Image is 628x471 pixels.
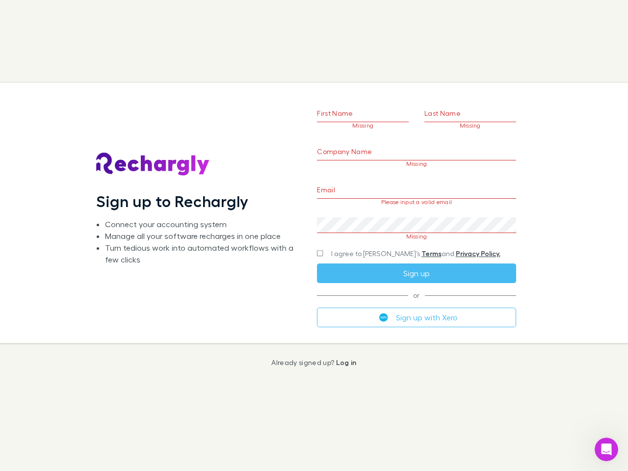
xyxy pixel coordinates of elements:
[595,438,618,461] iframe: Intercom live chat
[336,358,357,366] a: Log in
[105,218,301,230] li: Connect your accounting system
[271,359,356,366] p: Already signed up?
[317,122,409,129] p: Missing
[317,199,516,206] p: Please input a valid email
[317,160,516,167] p: Missing
[424,122,516,129] p: Missing
[421,249,442,258] a: Terms
[317,263,516,283] button: Sign up
[105,242,301,265] li: Turn tedious work into automated workflows with a few clicks
[317,233,516,240] p: Missing
[456,249,500,258] a: Privacy Policy.
[379,313,388,322] img: Xero's logo
[105,230,301,242] li: Manage all your software recharges in one place
[96,192,249,210] h1: Sign up to Rechargly
[331,249,500,259] span: I agree to [PERSON_NAME]’s and
[317,308,516,327] button: Sign up with Xero
[96,153,210,176] img: Rechargly's Logo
